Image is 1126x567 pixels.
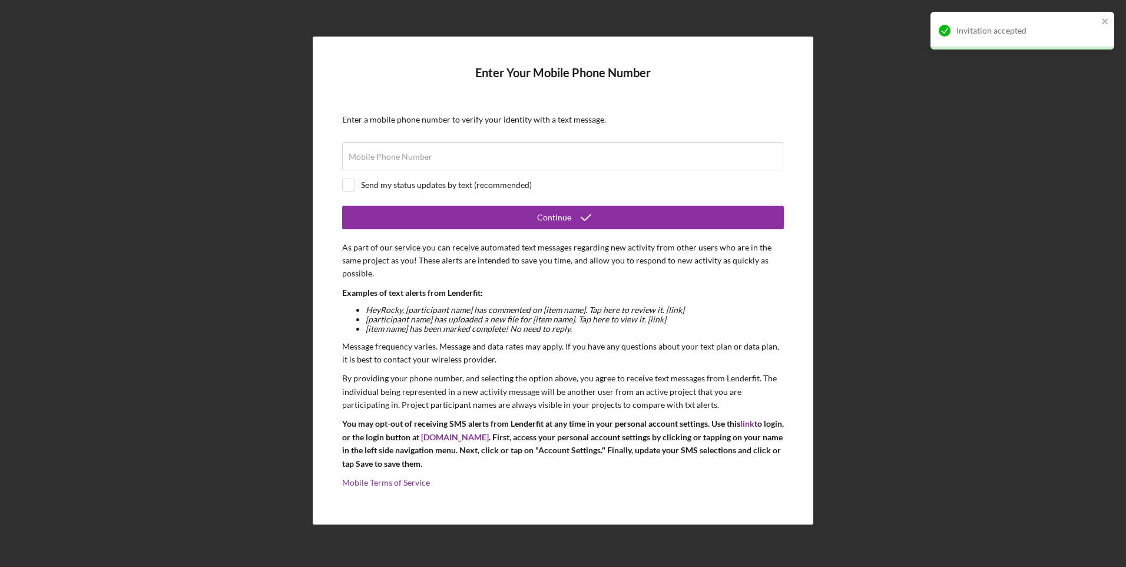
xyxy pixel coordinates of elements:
[421,432,489,442] a: [DOMAIN_NAME]
[342,206,784,229] button: Continue
[956,26,1098,35] div: Invitation accepted
[342,286,784,299] p: Examples of text alerts from Lenderfit:
[342,115,784,124] div: Enter a mobile phone number to verify your identity with a text message.
[366,305,784,315] li: Hey Rocky , [participant name] has commented on [item name]. Tap here to review it. [link]
[342,372,784,411] p: By providing your phone number, and selecting the option above, you agree to receive text message...
[349,152,432,161] label: Mobile Phone Number
[342,477,430,487] a: Mobile Terms of Service
[740,418,754,428] a: link
[361,180,532,190] div: Send my status updates by text (recommended)
[1101,17,1110,28] button: close
[366,315,784,324] li: [participant name] has uploaded a new file for [item name]. Tap here to view it. [link]
[537,206,571,229] div: Continue
[366,324,784,334] li: [item name] has been marked complete! No need to reply.
[342,340,784,367] p: Message frequency varies. Message and data rates may apply. If you have any questions about your ...
[342,417,784,470] p: You may opt-out of receiving SMS alerts from Lenderfit at any time in your personal account setti...
[342,66,784,97] h4: Enter Your Mobile Phone Number
[342,241,784,281] p: As part of our service you can receive automated text messages regarding new activity from other ...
